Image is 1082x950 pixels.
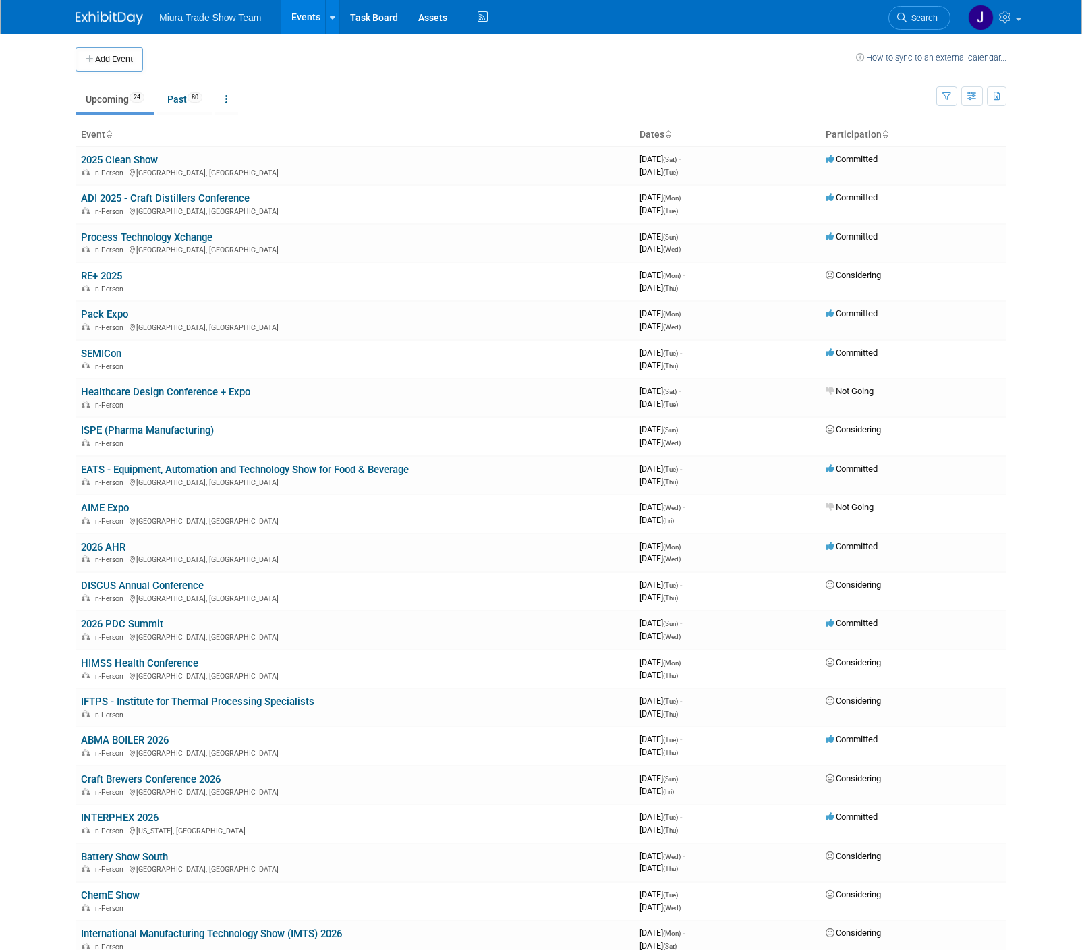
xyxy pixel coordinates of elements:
[81,670,629,681] div: [GEOGRAPHIC_DATA], [GEOGRAPHIC_DATA]
[81,167,629,177] div: [GEOGRAPHIC_DATA], [GEOGRAPHIC_DATA]
[81,825,629,835] div: [US_STATE], [GEOGRAPHIC_DATA]
[826,773,881,783] span: Considering
[639,308,685,318] span: [DATE]
[826,889,881,899] span: Considering
[826,657,881,667] span: Considering
[81,270,122,282] a: RE+ 2025
[93,439,127,448] span: In-Person
[81,734,169,746] a: ABMA BOILER 2026
[663,517,674,524] span: (Fri)
[639,863,678,873] span: [DATE]
[663,194,681,202] span: (Mon)
[664,129,671,140] a: Sort by Start Date
[663,633,681,640] span: (Wed)
[663,285,678,292] span: (Thu)
[663,504,681,511] span: (Wed)
[81,773,221,785] a: Craft Brewers Conference 2026
[663,426,678,434] span: (Sun)
[639,321,681,331] span: [DATE]
[907,13,938,23] span: Search
[93,169,127,177] span: In-Person
[663,543,681,551] span: (Mon)
[683,502,685,512] span: -
[157,86,212,112] a: Past80
[639,773,682,783] span: [DATE]
[680,231,682,242] span: -
[663,362,678,370] span: (Thu)
[93,323,127,332] span: In-Person
[639,231,682,242] span: [DATE]
[663,698,678,705] span: (Tue)
[639,167,678,177] span: [DATE]
[663,478,678,486] span: (Thu)
[826,464,878,474] span: Committed
[680,696,682,706] span: -
[93,827,127,835] span: In-Person
[81,592,629,603] div: [GEOGRAPHIC_DATA], [GEOGRAPHIC_DATA]
[663,659,681,667] span: (Mon)
[680,734,682,744] span: -
[663,943,677,950] span: (Sat)
[639,154,681,164] span: [DATE]
[81,502,129,514] a: AIME Expo
[93,710,127,719] span: In-Person
[680,773,682,783] span: -
[683,657,685,667] span: -
[634,123,820,146] th: Dates
[81,515,629,526] div: [GEOGRAPHIC_DATA], [GEOGRAPHIC_DATA]
[82,401,90,408] img: In-Person Event
[81,386,250,398] a: Healthcare Design Conference + Expo
[639,424,682,435] span: [DATE]
[82,710,90,717] img: In-Person Event
[81,631,629,642] div: [GEOGRAPHIC_DATA], [GEOGRAPHIC_DATA]
[826,192,878,202] span: Committed
[81,618,163,630] a: 2026 PDC Summit
[639,515,674,525] span: [DATE]
[81,464,409,476] a: EATS - Equipment, Automation and Technology Show for Food & Beverage
[826,734,878,744] span: Committed
[663,775,678,783] span: (Sun)
[639,889,682,899] span: [DATE]
[76,11,143,25] img: ExhibitDay
[93,672,127,681] span: In-Person
[93,478,127,487] span: In-Person
[82,285,90,291] img: In-Person Event
[663,156,677,163] span: (Sat)
[679,386,681,396] span: -
[81,580,204,592] a: DISCUS Annual Conference
[93,246,127,254] span: In-Person
[683,541,685,551] span: -
[826,580,881,590] span: Considering
[76,123,634,146] th: Event
[81,851,168,863] a: Battery Show South
[663,827,678,834] span: (Thu)
[663,169,678,176] span: (Tue)
[93,904,127,913] span: In-Person
[663,272,681,279] span: (Mon)
[93,788,127,797] span: In-Person
[680,424,682,435] span: -
[683,851,685,861] span: -
[93,207,127,216] span: In-Person
[639,657,685,667] span: [DATE]
[82,633,90,640] img: In-Person Event
[93,749,127,758] span: In-Person
[82,865,90,872] img: In-Person Event
[820,123,1006,146] th: Participation
[639,902,681,912] span: [DATE]
[683,308,685,318] span: -
[826,231,878,242] span: Committed
[639,708,678,719] span: [DATE]
[81,244,629,254] div: [GEOGRAPHIC_DATA], [GEOGRAPHIC_DATA]
[680,347,682,358] span: -
[81,786,629,797] div: [GEOGRAPHIC_DATA], [GEOGRAPHIC_DATA]
[81,657,198,669] a: HIMSS Health Conference
[105,129,112,140] a: Sort by Event Name
[639,399,678,409] span: [DATE]
[81,541,125,553] a: 2026 AHR
[639,696,682,706] span: [DATE]
[663,710,678,718] span: (Thu)
[639,747,678,757] span: [DATE]
[663,388,677,395] span: (Sat)
[82,594,90,601] img: In-Person Event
